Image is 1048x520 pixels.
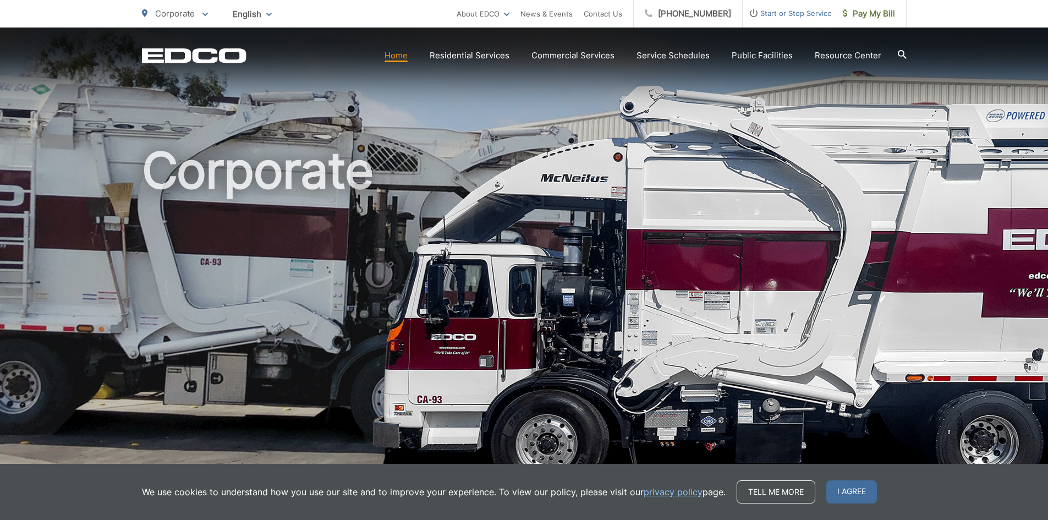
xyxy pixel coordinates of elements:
a: Public Facilities [732,49,793,62]
span: Pay My Bill [843,7,895,20]
span: I agree [826,480,877,503]
a: Contact Us [584,7,622,20]
a: Home [385,49,408,62]
a: Tell me more [737,480,815,503]
span: Corporate [155,8,195,19]
a: Commercial Services [531,49,614,62]
a: privacy policy [644,485,703,499]
span: English [224,4,280,24]
a: About EDCO [457,7,509,20]
p: We use cookies to understand how you use our site and to improve your experience. To view our pol... [142,485,726,499]
a: EDCD logo. Return to the homepage. [142,48,246,63]
a: Service Schedules [637,49,710,62]
h1: Corporate [142,143,907,491]
a: Resource Center [815,49,881,62]
a: Residential Services [430,49,509,62]
a: News & Events [520,7,573,20]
